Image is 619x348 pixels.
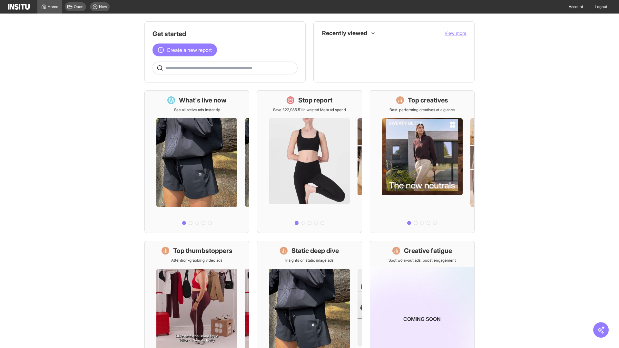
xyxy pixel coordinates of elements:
[324,42,332,50] div: Insights
[291,246,339,255] h1: Static deep dive
[174,107,220,112] p: See all active ads instantly
[171,258,222,263] p: Attention-grabbing video ads
[257,90,362,233] a: Stop reportSave £22,985.51 in wasted Meta ad spend
[179,96,227,105] h1: What's live now
[445,30,467,36] button: View more
[144,90,249,233] a: What's live nowSee all active ads instantly
[298,96,332,105] h1: Stop report
[8,4,30,10] img: Logo
[370,90,475,233] a: Top creativesBest-performing creatives at a glance
[408,96,448,105] h1: Top creatives
[74,4,84,9] span: Open
[336,43,354,49] span: TikTok Ads
[273,107,346,112] p: Save £22,985.51 in wasted Meta ad spend
[285,258,334,263] p: Insights on static image ads
[389,107,455,112] p: Best-performing creatives at a glance
[152,43,217,56] button: Create a new report
[336,58,356,63] span: Placements
[48,4,58,9] span: Home
[167,46,212,54] span: Create a new report
[324,56,332,64] div: Insights
[336,43,461,49] span: TikTok Ads
[99,4,107,9] span: New
[336,58,461,63] span: Placements
[173,246,232,255] h1: Top thumbstoppers
[152,29,298,38] h1: Get started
